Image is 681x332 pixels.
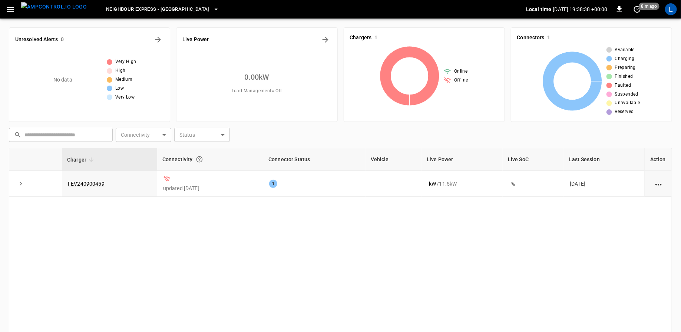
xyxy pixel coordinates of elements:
span: Very High [115,58,136,66]
h6: 1 [374,34,377,42]
span: 8 m ago [639,3,659,10]
span: Unavailable [615,99,640,107]
p: [DATE] 19:38:38 +00:00 [553,6,608,13]
span: Reserved [615,108,634,116]
p: Local time [526,6,552,13]
span: Faulted [615,82,631,89]
p: - kW [427,180,436,187]
button: Energy Overview [320,34,331,46]
span: Finished [615,73,633,80]
span: Offline [454,77,468,84]
a: FEV240900459 [68,181,105,187]
div: 1 [269,180,277,188]
td: - [366,171,422,197]
button: All Alerts [152,34,164,46]
span: Charger [67,155,96,164]
th: Live SoC [503,148,564,171]
div: / 11.5 kW [427,180,497,187]
p: No data [53,76,72,84]
img: ampcontrol.io logo [21,2,87,11]
td: [DATE] [564,171,645,197]
p: updated [DATE] [163,185,257,192]
span: Suspended [615,91,639,98]
th: Last Session [564,148,645,171]
div: profile-icon [665,3,677,15]
span: Load Management = Off [232,87,282,95]
button: Connection between the charger and our software. [193,153,206,166]
button: set refresh interval [631,3,643,15]
h6: 0 [61,36,64,44]
span: Neighbour Express - [GEOGRAPHIC_DATA] [106,5,209,14]
span: Online [454,68,467,75]
span: Medium [115,76,132,83]
span: Very Low [115,94,135,101]
h6: Chargers [350,34,372,42]
span: Available [615,46,635,54]
th: Vehicle [366,148,422,171]
span: Charging [615,55,635,63]
span: High [115,67,126,74]
span: Preparing [615,64,636,72]
h6: Connectors [517,34,545,42]
div: action cell options [654,180,663,187]
button: expand row [15,178,26,189]
button: Neighbour Express - [GEOGRAPHIC_DATA] [103,2,222,17]
h6: Unresolved Alerts [15,36,58,44]
th: Action [645,148,672,171]
h6: 0.00 kW [244,71,270,83]
h6: Live Power [182,36,209,44]
div: Connectivity [162,153,258,166]
h6: 1 [548,34,551,42]
th: Live Power [422,148,503,171]
th: Connector Status [263,148,366,171]
td: - % [503,171,564,197]
span: Low [115,85,124,92]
